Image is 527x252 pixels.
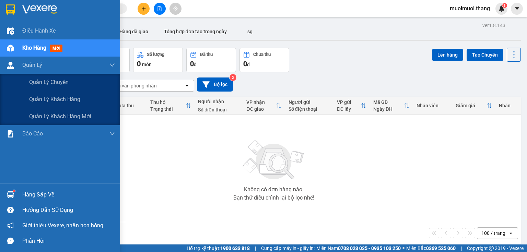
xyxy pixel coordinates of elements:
[255,244,256,252] span: |
[186,48,236,72] button: Đã thu0đ
[198,107,239,112] div: Số điện thoại
[190,60,194,68] span: 0
[289,106,330,112] div: Số điện thoại
[22,205,115,215] div: Hướng dẫn sử dụng
[137,60,141,68] span: 0
[142,62,152,67] span: món
[482,22,505,29] div: ver 1.8.143
[198,99,239,104] div: Người nhận
[22,129,43,138] span: Báo cáo
[503,3,506,8] span: 1
[244,187,304,192] div: Không có đơn hàng nào.
[7,45,14,52] img: warehouse-icon
[109,131,115,136] span: down
[50,45,62,52] span: mới
[246,99,276,105] div: VP nhận
[157,6,162,11] span: file-add
[29,78,69,86] span: Quản lý chuyến
[333,97,370,115] th: Toggle SortBy
[426,245,456,251] strong: 0369 525 060
[194,62,197,67] span: đ
[514,5,520,12] span: caret-down
[150,106,186,112] div: Trạng thái
[230,74,236,81] sup: 2
[461,244,462,252] span: |
[253,52,271,57] div: Chưa thu
[7,238,14,244] span: message
[417,103,449,108] div: Nhân viên
[7,27,14,35] img: warehouse-icon
[133,48,183,72] button: Số lượng0món
[337,99,361,105] div: VP gửi
[164,29,227,34] span: Tổng hợp đơn tạo trong ngày
[22,190,115,200] div: Hàng sắp về
[239,48,289,72] button: Chưa thu0đ
[316,244,401,252] span: Miền Nam
[247,29,253,34] span: sg
[406,244,456,252] span: Miền Bắc
[243,97,285,115] th: Toggle SortBy
[138,3,150,15] button: plus
[239,136,308,184] img: svg+xml;base64,PHN2ZyBjbGFzcz0ibGlzdC1wbHVnX19zdmciIHhtbG5zPSJodHRwOi8vd3d3LnczLm9yZy8yMDAwL3N2Zy...
[467,49,503,61] button: Tạo Chuyến
[169,3,181,15] button: aim
[337,106,361,112] div: ĐC lấy
[489,246,494,251] span: copyright
[402,247,405,250] span: ⚪️
[444,4,495,13] span: muoimuoi.thang
[432,49,463,61] button: Lên hàng
[22,221,103,230] span: Giới thiệu Vexere, nhận hoa hồng
[481,230,505,237] div: 100 / trang
[7,62,14,69] img: warehouse-icon
[456,103,487,108] div: Giảm giá
[338,245,401,251] strong: 0708 023 035 - 0935 103 250
[187,244,250,252] span: Hỗ trợ kỹ thuật:
[114,23,154,40] button: Hàng đã giao
[13,190,15,192] sup: 1
[243,60,247,68] span: 0
[22,45,46,51] span: Kho hàng
[22,61,42,69] span: Quản Lý
[197,77,233,92] button: Bộ lọc
[373,106,404,112] div: Ngày ĐH
[261,244,315,252] span: Cung cấp máy in - giấy in:
[373,99,404,105] div: Mã GD
[220,245,250,251] strong: 1900 633 818
[508,230,514,236] svg: open
[200,52,213,57] div: Đã thu
[22,236,115,246] div: Phản hồi
[7,207,14,213] span: question-circle
[502,3,507,8] sup: 1
[109,62,115,68] span: down
[109,82,157,89] div: Chọn văn phòng nhận
[499,103,517,108] div: Nhãn
[370,97,413,115] th: Toggle SortBy
[7,222,14,229] span: notification
[29,95,80,104] span: Quản lý khách hàng
[233,195,314,201] div: Bạn thử điều chỉnh lại bộ lọc nhé!
[247,62,250,67] span: đ
[499,5,505,12] img: icon-new-feature
[184,83,190,88] svg: open
[452,97,496,115] th: Toggle SortBy
[150,99,186,105] div: Thu hộ
[289,99,330,105] div: Người gửi
[147,52,164,57] div: Số lượng
[22,26,56,35] span: Điều hành xe
[141,6,146,11] span: plus
[7,130,14,137] img: solution-icon
[173,6,178,11] span: aim
[154,3,166,15] button: file-add
[147,97,195,115] th: Toggle SortBy
[246,106,276,112] div: ĐC giao
[29,112,91,121] span: Quản lý khách hàng mới
[7,191,14,198] img: warehouse-icon
[6,4,15,15] img: logo-vxr
[511,3,523,15] button: caret-down
[114,103,143,108] div: Chưa thu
